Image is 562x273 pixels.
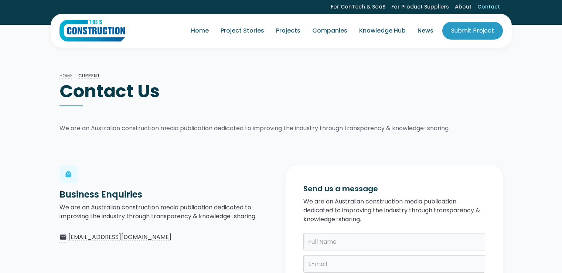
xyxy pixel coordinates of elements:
[303,183,485,194] h3: Send us a message
[442,22,503,40] a: Submit Project
[451,26,494,35] div: Submit Project
[59,73,73,79] a: Home
[306,20,353,41] a: Companies
[65,171,72,178] div: local_mall
[59,20,125,42] img: This Is Construction Logo
[59,20,125,42] a: home
[59,80,503,102] h1: Contact Us
[59,124,503,133] p: We are an Australian construction media publication dedicated to improving the industry through t...
[215,20,270,41] a: Project Stories
[303,233,485,250] input: Full Name
[185,20,215,41] a: Home
[412,20,439,41] a: News
[78,73,101,79] a: Current
[73,71,78,80] div: /
[59,189,277,200] h3: Business Enquiries
[59,203,277,221] p: We are an Australian construction media publication dedicated to improving the industry through t...
[303,197,485,224] p: We are an Australian construction media publication dedicated to improving the industry through t...
[59,233,277,242] a: email[EMAIL_ADDRESS][DOMAIN_NAME]
[353,20,412,41] a: Knowledge Hub
[68,233,171,242] div: [EMAIL_ADDRESS][DOMAIN_NAME]
[270,20,306,41] a: Projects
[59,233,67,241] div: email
[303,255,485,273] input: E-mail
